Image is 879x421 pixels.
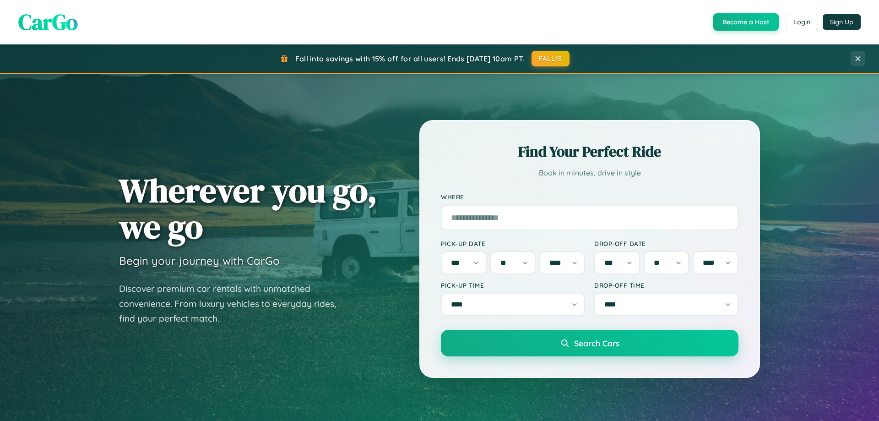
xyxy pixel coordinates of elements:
button: FALL15 [532,51,570,66]
label: Pick-up Time [441,281,585,289]
span: Fall into savings with 15% off for all users! Ends [DATE] 10am PT. [295,54,525,63]
label: Where [441,193,738,201]
button: Become a Host [713,13,779,31]
label: Drop-off Time [594,281,738,289]
p: Book in minutes, drive in style [441,166,738,180]
button: Search Cars [441,330,738,356]
h2: Find Your Perfect Ride [441,142,738,162]
button: Sign Up [823,14,861,30]
label: Pick-up Date [441,240,585,247]
span: CarGo [18,7,78,37]
h1: Wherever you go, we go [119,172,377,245]
p: Discover premium car rentals with unmatched convenience. From luxury vehicles to everyday rides, ... [119,281,348,326]
span: Search Cars [574,338,619,348]
label: Drop-off Date [594,240,738,247]
h3: Begin your journey with CarGo [119,254,280,268]
button: Login [786,14,818,30]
